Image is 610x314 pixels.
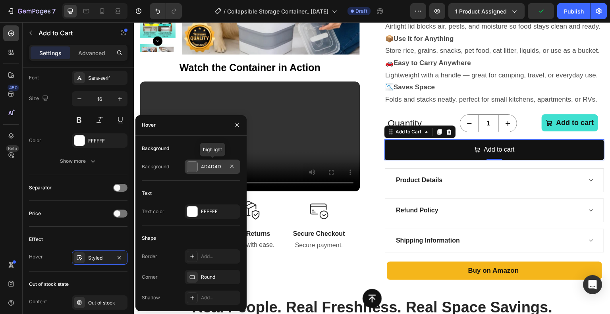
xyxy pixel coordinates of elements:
a: Buy on Amazon [253,239,469,258]
div: Text color [142,208,164,215]
strong: Use It for Anything [260,13,320,20]
div: Open Intercom Messenger [583,275,602,294]
div: 450 [8,85,19,91]
button: increment [365,92,383,110]
div: Out of stock state [29,281,69,288]
div: 4D4D4D [201,163,224,170]
div: Hover [29,253,43,260]
div: Price [29,210,41,217]
div: Hover [142,121,156,129]
div: Shape [142,235,156,242]
p: Shipping Information [262,214,326,223]
div: Out of stock [88,299,125,306]
div: FFFFFF [201,208,238,215]
div: Corner [142,274,158,281]
div: Background [142,163,169,170]
div: Beta [6,145,19,152]
button: Add to cart [251,117,471,138]
p: Quantity [251,93,319,109]
button: decrement [326,92,344,110]
div: Undo/Redo [150,3,182,19]
div: Border [142,253,157,260]
button: <strong>Add to cart</strong> [408,92,464,109]
div: Font [29,74,39,81]
div: Show more [60,157,97,165]
div: Content [29,298,47,305]
strong: Saves Space [260,61,301,69]
span: / [224,7,226,15]
p: Product Details [262,153,309,163]
div: Publish [564,7,584,15]
p: Secure payment. [154,218,216,229]
div: Round [201,274,238,281]
div: Text [142,190,152,197]
span: 1 product assigned [455,7,507,15]
div: FFFFFF [88,137,125,144]
p: Advanced [78,49,105,57]
input: quantity [344,92,365,110]
div: Color [29,137,41,144]
p: Settings [39,49,62,57]
div: Add... [201,294,238,301]
button: Publish [557,3,591,19]
img: Alt Image [176,179,195,198]
strong: Buy on Amazon [334,245,385,252]
strong: Add to cart [422,94,460,107]
span: Collapsible Storage Container_ [DATE] [227,7,328,15]
button: 7 [3,3,59,19]
div: Shadow [142,294,160,301]
div: Effect [29,236,43,243]
span: Draft [355,8,367,15]
div: Add to cart [350,122,380,133]
div: Size [29,93,50,104]
div: Separator [29,184,52,191]
p: 7 [52,6,56,16]
button: 1 product assigned [448,3,525,19]
p: Add to Cart [39,28,106,38]
p: 📦 Store rice, grains, snacks, pet food, cat litter, liquids, or use as a bucket. [251,11,470,35]
p: Refund Policy [262,183,305,193]
p: Secure Checkout [154,208,216,216]
button: Show more [29,154,127,168]
div: Add... [201,253,238,260]
p: 🚗 Lightweight with a handle — great for camping, travel, or everyday use. [251,35,470,59]
iframe: Design area [134,22,610,314]
div: Background [142,145,169,152]
div: Sans-serif [88,75,125,82]
div: Styled [88,254,111,262]
div: Add to Cart [261,106,290,113]
p: 📉 Folds and stacks neatly, perfect for small kitchens, apartments, or RVs. [251,59,470,83]
strong: Easy to Carry Anywhere [260,37,337,44]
